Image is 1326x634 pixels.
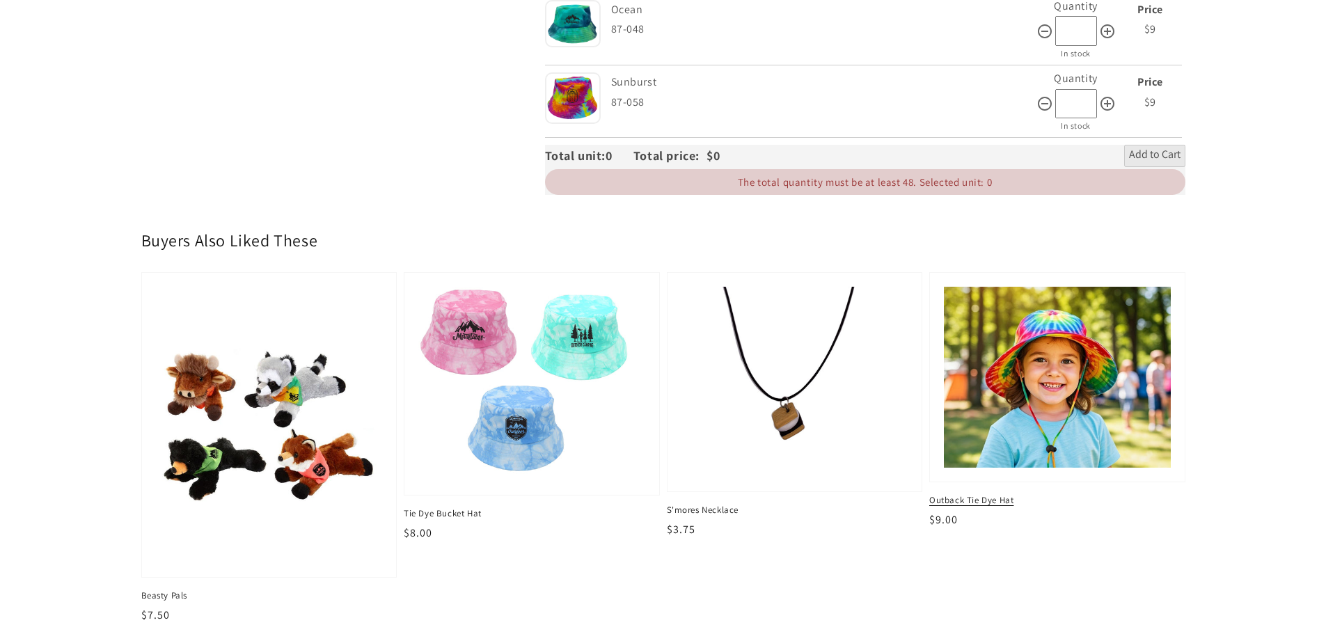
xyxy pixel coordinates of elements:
div: Price [1119,72,1182,93]
img: Outback Tie Dye Hat [940,284,1174,470]
div: In stock [1036,118,1116,134]
span: Outback Tie Dye Hat [929,494,1185,507]
div: The total quantity must be at least 48. Selected unit: 0 [545,169,1185,195]
div: 87-058 [611,93,1036,113]
a: S'mores NecklaceS'mores Necklace S'mores Necklace $3.75 [667,272,923,538]
span: $0 [707,148,720,164]
a: Tie Dye Bucket HatTie Dye Bucket Hat Tie Dye Bucket Hat $8.00 [404,272,660,541]
h2: Buyers Also Liked These [141,230,1185,251]
div: In stock [1036,46,1116,61]
span: $9 [1144,22,1156,36]
a: Outback Tie Dye HatOutback Tie Dye Hat Outback Tie Dye Hat $9.00 [929,272,1185,528]
span: $3.75 [667,522,695,537]
span: Beasty Pals [141,589,397,602]
span: Add to Cart [1129,148,1181,164]
span: 0 [606,148,633,164]
a: Beasty PalsBeasty Pals Beasty Pals $7.50 [141,272,397,624]
span: Tie Dye Bucket Hat [404,507,660,520]
span: $9.00 [929,512,958,527]
span: $7.50 [141,608,170,622]
div: Total unit: Total price: [545,145,707,167]
label: Quantity [1054,71,1098,86]
span: S'mores Necklace [667,504,923,516]
img: Sunburst [545,72,601,124]
button: Add to Cart [1124,145,1185,167]
span: $9 [1144,95,1156,109]
div: 87-048 [611,19,1036,40]
span: $8.00 [404,525,432,540]
div: Sunburst [611,72,1033,93]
